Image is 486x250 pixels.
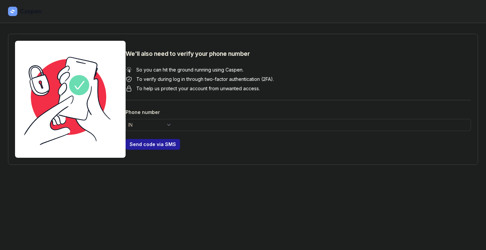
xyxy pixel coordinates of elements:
span: Send code via SMS [130,140,176,148]
div: To verify during log in through two-factor authentication (2FA). [126,76,471,83]
div: So you can hit the ground running using Caspen. [126,67,471,73]
img: phone_verification.png [15,41,126,158]
div: To help us protect your account from unwanted access. [126,85,471,92]
div: Phone number [126,108,471,116]
div: We'll also need to verify your phone number [126,49,471,58]
button: Send code via SMS [126,139,180,150]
